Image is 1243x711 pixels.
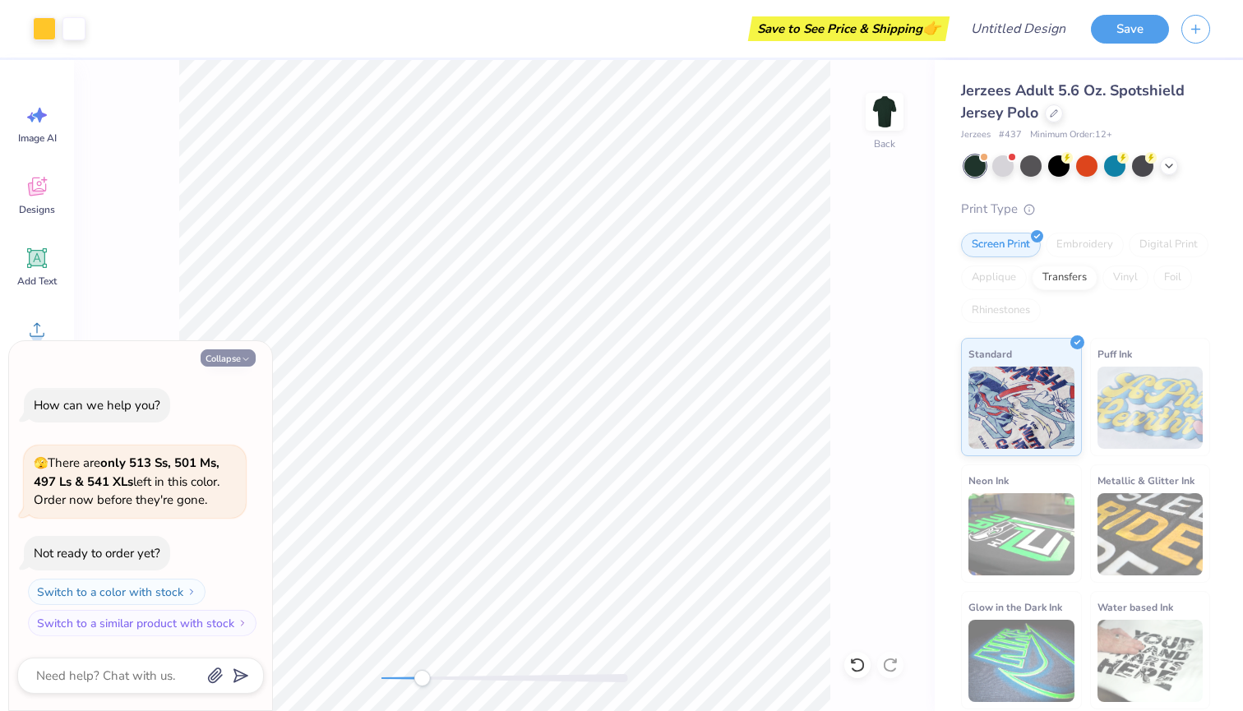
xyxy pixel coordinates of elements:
[961,265,1027,290] div: Applique
[1129,233,1208,257] div: Digital Print
[961,200,1210,219] div: Print Type
[28,610,256,636] button: Switch to a similar product with stock
[34,455,48,471] span: 🫣
[958,12,1079,45] input: Untitled Design
[17,275,57,288] span: Add Text
[961,81,1185,122] span: Jerzees Adult 5.6 Oz. Spotshield Jersey Polo
[1046,233,1124,257] div: Embroidery
[1030,128,1112,142] span: Minimum Order: 12 +
[34,397,160,413] div: How can we help you?
[238,618,247,628] img: Switch to a similar product with stock
[34,545,160,561] div: Not ready to order yet?
[1032,265,1097,290] div: Transfers
[18,132,57,145] span: Image AI
[752,16,945,41] div: Save to See Price & Shipping
[28,579,206,605] button: Switch to a color with stock
[201,349,256,367] button: Collapse
[968,367,1074,449] img: Standard
[34,455,219,508] span: There are left in this color. Order now before they're gone.
[1091,15,1169,44] button: Save
[1097,598,1173,616] span: Water based Ink
[968,345,1012,362] span: Standard
[187,587,196,597] img: Switch to a color with stock
[868,95,901,128] img: Back
[968,598,1062,616] span: Glow in the Dark Ink
[961,233,1041,257] div: Screen Print
[34,455,219,490] strong: only 513 Ss, 501 Ms, 497 Ls & 541 XLs
[968,620,1074,702] img: Glow in the Dark Ink
[414,670,430,686] div: Accessibility label
[922,18,940,38] span: 👉
[1097,620,1204,702] img: Water based Ink
[1097,367,1204,449] img: Puff Ink
[961,128,991,142] span: Jerzees
[1102,265,1148,290] div: Vinyl
[968,493,1074,575] img: Neon Ink
[19,203,55,216] span: Designs
[968,472,1009,489] span: Neon Ink
[1097,493,1204,575] img: Metallic & Glitter Ink
[961,298,1041,323] div: Rhinestones
[1097,472,1194,489] span: Metallic & Glitter Ink
[1153,265,1192,290] div: Foil
[1097,345,1132,362] span: Puff Ink
[999,128,1022,142] span: # 437
[874,136,895,151] div: Back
